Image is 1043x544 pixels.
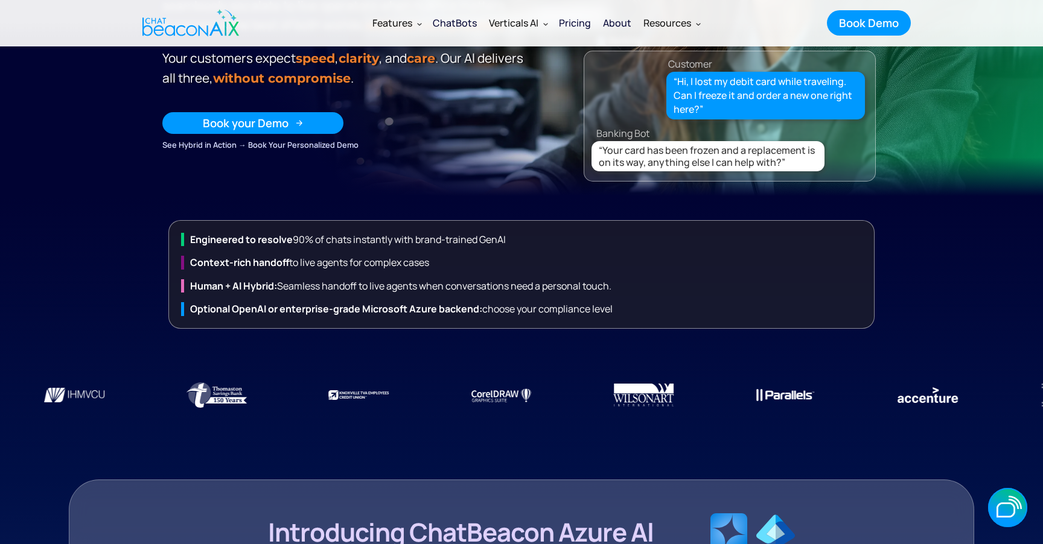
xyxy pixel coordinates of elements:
div: Customer [668,55,712,72]
strong: Optional OpenAI or enterprise-grade Microsoft Azure backend: [190,302,482,315]
div: Verticals AI [489,14,538,31]
div: Features [372,14,412,31]
img: Dropdown [696,21,701,26]
a: Book your Demo [162,112,343,134]
a: home [132,2,246,44]
div: Book your Demo [203,115,289,131]
img: Dropdown [543,21,548,26]
img: Knoxville Employee Credit Union uses ChatBeacon [323,365,395,425]
div: Features [366,8,427,37]
img: Dropdown [417,21,422,26]
strong: speed [296,51,335,66]
div: to live agents for complex cases [181,256,868,269]
span: without compromise [213,71,351,86]
a: About [597,7,637,39]
a: Book Demo [827,10,911,36]
img: Arrow [296,119,303,127]
div: About [603,14,631,31]
div: Pricing [559,14,591,31]
div: Resources [643,14,691,31]
p: Your customers expect , , and . Our Al delivers all three, . [162,48,528,88]
div: 90% of chats instantly with brand-trained GenAI [181,233,868,246]
span: clarity [339,51,379,66]
div: “Hi, I lost my debit card while traveling. Can I freeze it and order a new one right here?” [674,75,858,117]
strong: Engineered to resolve [190,233,293,246]
div: Book Demo [839,15,899,31]
span: care [407,51,435,66]
strong: Human + Al Hybrid: [190,279,277,293]
a: ChatBots [427,7,483,39]
a: Pricing [553,7,597,39]
img: Thomaston Saving Bankusing ChatBeaconAI [180,365,253,425]
div: choose your compliance level [181,302,868,315]
div: Seamless handoff to live agents when conversations need a personal touch. [181,279,868,293]
strong: Context-rich handoff [190,256,289,269]
div: Verticals AI [483,8,553,37]
div: ChatBots [433,14,477,31]
div: See Hybrid in Action → Book Your Personalized Demo [162,138,528,151]
div: Resources [637,8,706,37]
img: Empeople Credit Union using ChatBeaconAI [38,365,110,425]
